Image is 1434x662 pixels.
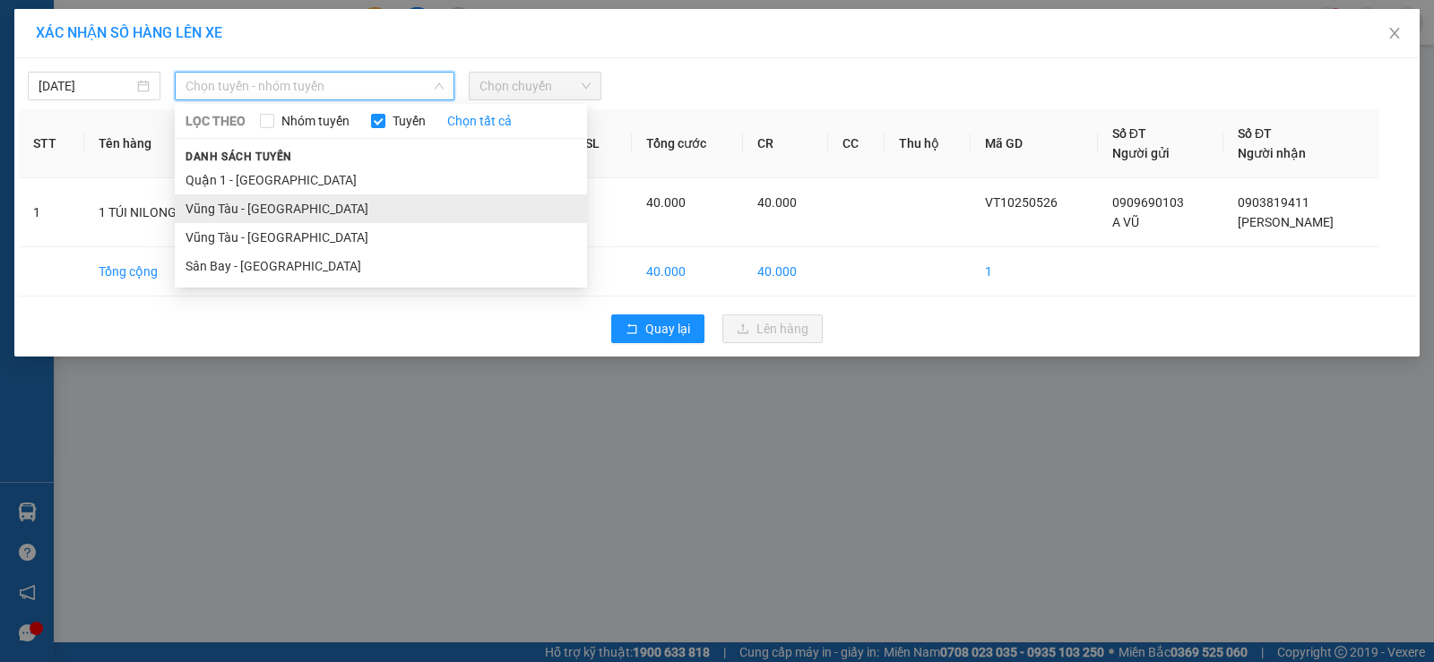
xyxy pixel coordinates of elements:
li: Vũng Tàu - [GEOGRAPHIC_DATA] [175,194,587,223]
span: LỌC THEO [186,111,246,131]
th: CC [828,109,885,178]
th: STT [19,109,84,178]
span: Nhóm tuyến [274,111,357,131]
span: Danh sách tuyến [175,149,303,165]
span: close [1387,26,1402,40]
span: Số ĐT [1238,126,1272,141]
td: Tổng cộng [84,247,218,297]
td: 1 TÚI NILONG [84,178,218,247]
li: Sân Bay - [GEOGRAPHIC_DATA] [175,252,587,280]
button: rollbackQuay lại [611,314,704,343]
th: Thu hộ [885,109,971,178]
td: 40.000 [632,247,743,297]
div: [PERSON_NAME] [171,123,353,144]
div: 0909690103 [15,80,159,105]
span: Chọn tuyến - nhóm tuyến [186,73,444,99]
span: Tuyến [385,111,433,131]
div: A VŨ [15,58,159,80]
span: Gửi: [15,17,43,36]
span: A VŨ [1112,215,1139,229]
span: 0903819411 [1238,195,1309,210]
th: CR [743,109,828,178]
span: [PERSON_NAME] [1238,215,1334,229]
span: down [434,81,445,91]
td: 1 [19,178,84,247]
button: Close [1369,9,1420,59]
span: Số ĐT [1112,126,1146,141]
span: VT10250526 [985,195,1058,210]
li: Quận 1 - [GEOGRAPHIC_DATA] [175,166,587,194]
th: Tên hàng [84,109,218,178]
span: Người nhận [1238,146,1306,160]
span: Quay lại [645,319,690,339]
td: 1 [971,247,1097,297]
th: Tổng cước [632,109,743,178]
div: VP 18 [PERSON_NAME][GEOGRAPHIC_DATA] - [GEOGRAPHIC_DATA] [171,15,353,123]
span: 40.000 [646,195,686,210]
td: 40.000 [743,247,828,297]
span: 40.000 [757,195,797,210]
span: rollback [626,322,638,337]
span: Người gửi [1112,146,1170,160]
li: Vũng Tàu - [GEOGRAPHIC_DATA] [175,223,587,252]
span: Nhận: [171,17,214,36]
div: VP 108 [PERSON_NAME] [15,15,159,58]
button: uploadLên hàng [722,314,823,343]
th: Mã GD [971,109,1097,178]
a: Chọn tất cả [447,111,512,131]
span: Chọn chuyến [479,73,591,99]
input: 15/10/2025 [39,76,134,96]
span: 0909690103 [1112,195,1184,210]
span: XÁC NHẬN SỐ HÀNG LÊN XE [36,24,222,41]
